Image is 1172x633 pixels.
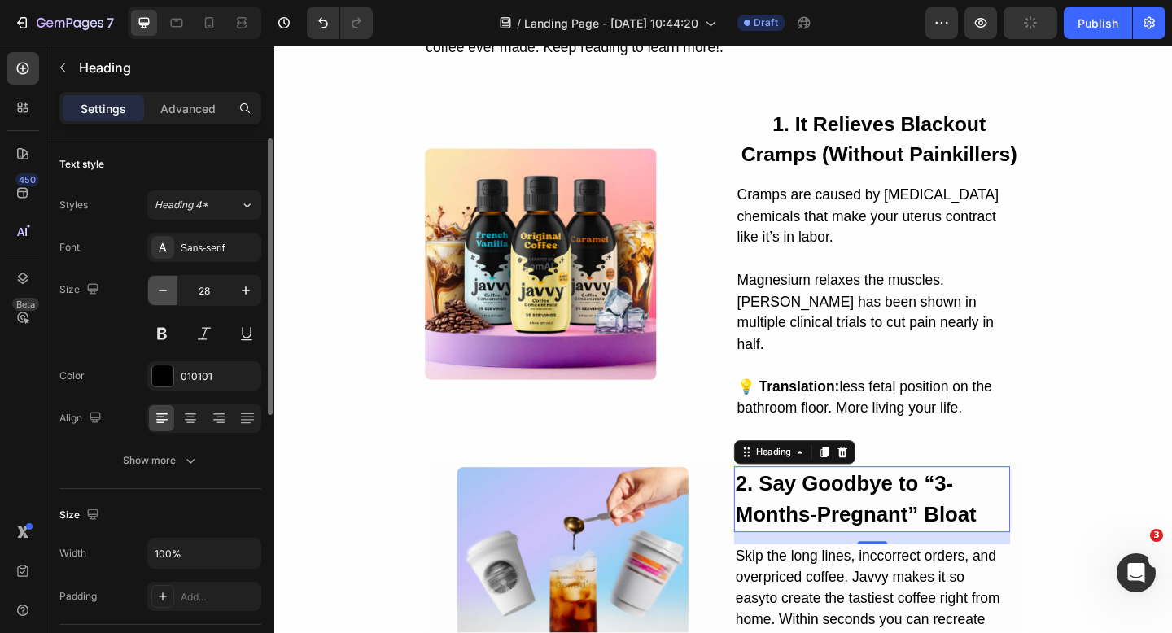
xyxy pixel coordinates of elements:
[503,151,812,221] p: Cramps are caused by [MEDICAL_DATA] chemicals that make your uterus contract like it’s in labor.
[160,100,216,117] p: Advanced
[79,58,255,77] p: Heading
[155,198,208,212] span: Heading 4*
[148,539,260,568] input: Auto
[59,408,105,430] div: Align
[501,464,763,523] strong: 2. Say Goodbye to “3-Months-Pregnant” Bloat
[503,360,812,407] p: less fetal position on the bathroom floor. More living your life.
[59,546,86,561] div: Width
[1078,15,1118,32] div: Publish
[503,69,812,135] p: ⁠⁠⁠⁠⁠⁠⁠
[81,100,126,117] p: Settings
[59,446,261,475] button: Show more
[12,298,39,311] div: Beta
[307,7,373,39] div: Undo/Redo
[501,150,814,408] div: Rich Text Editor. Editing area: main
[500,458,800,530] h2: Rich Text Editor. Editing area: main
[59,504,103,526] div: Size
[147,190,261,220] button: Heading 4*
[107,13,114,33] p: 7
[508,73,808,131] strong: 1. It Relieves Blackout Cramps (Without Painkillers)
[501,460,798,528] p: ⁠⁠⁠⁠⁠⁠⁠
[754,15,778,30] span: Draft
[1150,529,1163,542] span: 3
[59,198,88,212] div: Styles
[503,221,812,360] p: Magnesium relaxes the muscles. [PERSON_NAME] has been shown in multiple clinical trials to cut pa...
[59,279,103,301] div: Size
[181,590,257,605] div: Add...
[1064,7,1132,39] button: Publish
[7,7,121,39] button: 7
[181,241,257,255] div: Sans-serif
[520,435,565,450] div: Heading
[59,157,104,172] div: Text style
[181,369,257,384] div: 010101
[503,363,614,380] strong: 💡 Translation:
[1117,553,1156,592] iframe: Intercom live chat
[123,452,199,469] div: Show more
[274,46,1172,633] iframe: Design area
[501,68,814,137] h2: Rich Text Editor. Editing area: main
[524,15,698,32] span: Landing Page - [DATE] 10:44:20
[15,173,39,186] div: 450
[59,240,80,255] div: Font
[59,589,97,604] div: Padding
[59,369,85,383] div: Color
[517,15,521,32] span: /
